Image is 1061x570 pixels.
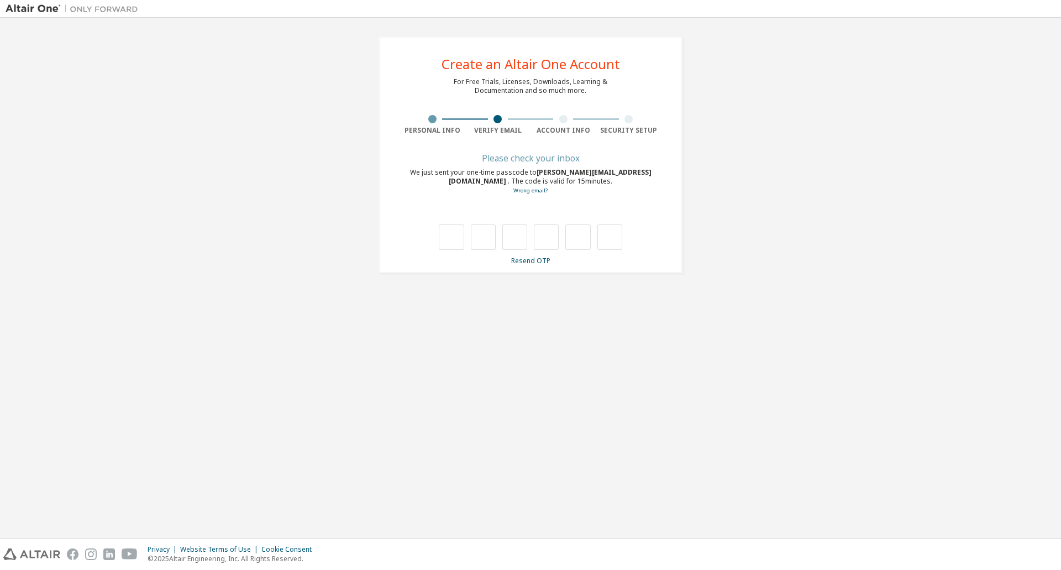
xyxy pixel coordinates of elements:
[103,548,115,560] img: linkedin.svg
[6,3,144,14] img: Altair One
[511,256,550,265] a: Resend OTP
[513,187,548,194] a: Go back to the registration form
[400,168,661,195] div: We just sent your one-time passcode to . The code is valid for 15 minutes.
[148,554,318,563] p: © 2025 Altair Engineering, Inc. All Rights Reserved.
[85,548,97,560] img: instagram.svg
[3,548,60,560] img: altair_logo.svg
[261,545,318,554] div: Cookie Consent
[148,545,180,554] div: Privacy
[454,77,607,95] div: For Free Trials, Licenses, Downloads, Learning & Documentation and so much more.
[67,548,78,560] img: facebook.svg
[122,548,138,560] img: youtube.svg
[596,126,662,135] div: Security Setup
[449,168,652,186] span: [PERSON_NAME][EMAIL_ADDRESS][DOMAIN_NAME]
[465,126,531,135] div: Verify Email
[530,126,596,135] div: Account Info
[180,545,261,554] div: Website Terms of Use
[400,155,661,161] div: Please check your inbox
[442,57,620,71] div: Create an Altair One Account
[400,126,465,135] div: Personal Info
